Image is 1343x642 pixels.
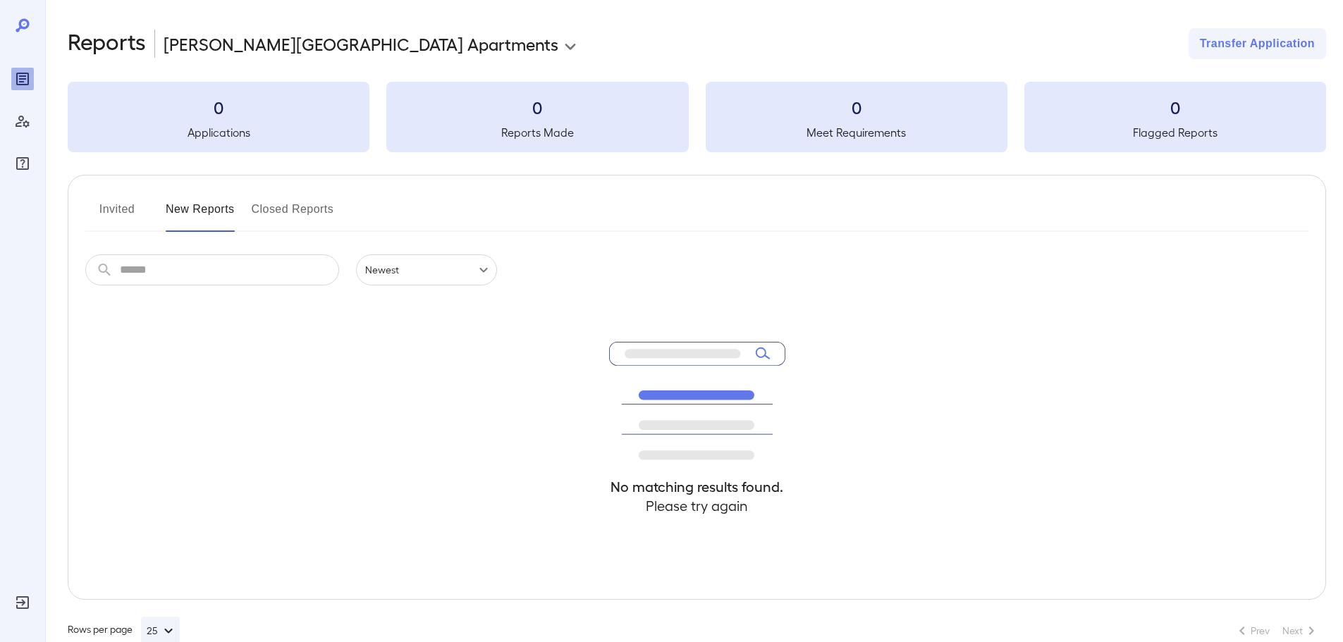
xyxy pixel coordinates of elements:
h5: Applications [68,124,369,141]
h3: 0 [386,96,688,118]
div: Newest [356,254,497,285]
h5: Flagged Reports [1024,124,1326,141]
button: Transfer Application [1189,28,1326,59]
summary: 0Applications0Reports Made0Meet Requirements0Flagged Reports [68,82,1326,152]
h4: Please try again [609,496,785,515]
p: [PERSON_NAME][GEOGRAPHIC_DATA] Apartments [164,32,558,55]
div: Log Out [11,591,34,614]
h4: No matching results found. [609,477,785,496]
button: Invited [85,198,149,232]
h3: 0 [1024,96,1326,118]
button: Closed Reports [252,198,334,232]
h3: 0 [706,96,1007,118]
button: New Reports [166,198,235,232]
h2: Reports [68,28,146,59]
div: Manage Users [11,110,34,132]
div: Reports [11,68,34,90]
div: FAQ [11,152,34,175]
h5: Reports Made [386,124,688,141]
h3: 0 [68,96,369,118]
h5: Meet Requirements [706,124,1007,141]
nav: pagination navigation [1227,619,1326,642]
